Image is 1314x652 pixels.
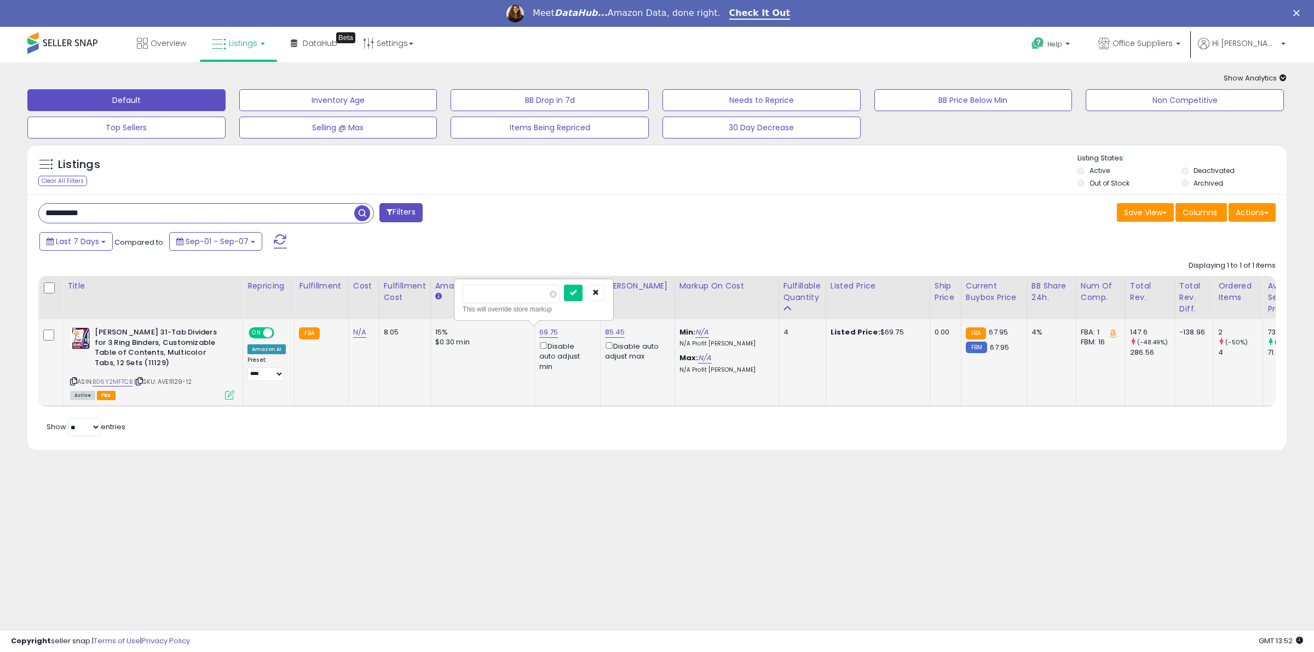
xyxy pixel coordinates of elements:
div: 8.05 [384,327,422,337]
div: Total Rev. Diff. [1179,280,1209,315]
div: 147.6 [1130,327,1174,337]
p: Listing States: [1077,153,1287,164]
span: Office Suppliers [1113,38,1173,49]
a: Help [1023,28,1081,62]
small: (-50%) [1225,338,1248,347]
span: Hi [PERSON_NAME] [1212,38,1278,49]
a: B06Y2MFTCB [93,377,132,386]
label: Archived [1194,178,1223,188]
button: Last 7 Days [39,232,113,251]
span: Last 7 Days [56,236,99,247]
div: Close [1293,10,1304,16]
span: Listings [229,38,257,49]
span: DataHub [303,38,337,49]
button: Top Sellers [27,117,226,139]
span: Overview [151,38,186,49]
div: Markup on Cost [679,280,774,292]
th: The percentage added to the cost of goods (COGS) that forms the calculator for Min & Max prices. [675,276,779,319]
a: N/A [353,327,366,338]
div: Total Rev. [1130,280,1170,303]
span: ON [250,328,263,338]
button: Filters [379,203,422,222]
p: N/A Profit [PERSON_NAME] [679,366,770,374]
button: Columns [1175,203,1227,222]
span: Help [1047,39,1062,49]
a: Hi [PERSON_NAME] [1198,38,1286,62]
span: | SKU: AVE11129-12 [134,377,192,386]
a: Listings [204,27,273,60]
a: 69.75 [539,327,558,338]
span: OFF [273,328,290,338]
a: Office Suppliers [1090,27,1189,62]
div: ASIN: [70,327,234,399]
div: Fulfillable Quantity [783,280,821,303]
span: Columns [1183,207,1217,218]
div: FBA: 1 [1081,327,1117,337]
span: Sep-01 - Sep-07 [186,236,249,247]
div: -138.96 [1179,327,1205,337]
div: Repricing [247,280,290,292]
small: FBA [299,327,319,339]
label: Deactivated [1194,166,1235,175]
div: 286.56 [1130,348,1174,357]
div: 4 [1218,348,1263,357]
div: Tooltip anchor [336,32,355,43]
div: Clear All Filters [38,176,87,186]
button: 30 Day Decrease [662,117,861,139]
div: 0.00 [935,327,953,337]
button: BB Price Below Min [874,89,1073,111]
button: Actions [1229,203,1276,222]
span: Show: entries [47,422,125,432]
small: FBA [966,327,986,339]
i: Get Help [1031,37,1045,50]
button: Save View [1117,203,1174,222]
a: N/A [695,327,708,338]
div: FBM: 16 [1081,337,1117,347]
a: Check It Out [729,8,791,20]
small: (-48.49%) [1137,338,1168,347]
span: Compared to: [114,237,165,247]
img: 51EP52heFjL._SL40_.jpg [70,327,92,349]
span: All listings currently available for purchase on Amazon [70,391,95,400]
img: Profile image for Georgie [506,5,524,22]
button: Selling @ Max [239,117,437,139]
small: (3.02%) [1275,338,1299,347]
a: Settings [355,27,422,60]
span: 67.95 [990,342,1009,353]
div: Fulfillment [299,280,343,292]
div: 4 [783,327,817,337]
div: Num of Comp. [1081,280,1121,303]
div: 4% [1031,327,1068,337]
div: [PERSON_NAME] [605,280,670,292]
a: 85.45 [605,327,625,338]
div: Ordered Items [1218,280,1258,303]
button: Non Competitive [1086,89,1284,111]
div: Title [67,280,238,292]
div: Disable auto adjust max [605,340,666,361]
span: Show Analytics [1224,73,1287,83]
div: $0.30 min [435,337,526,347]
div: 73.8 [1267,327,1312,337]
button: Default [27,89,226,111]
b: Min: [679,327,696,337]
div: Displaying 1 to 1 of 1 items [1189,261,1276,271]
button: Inventory Age [239,89,437,111]
div: Amazon Fees [435,280,530,292]
div: This will override store markup [463,304,605,315]
div: Current Buybox Price [966,280,1022,303]
small: Amazon Fees. [435,292,442,302]
div: Preset: [247,356,286,381]
button: BB Drop in 7d [451,89,649,111]
div: 15% [435,327,526,337]
div: Cost [353,280,374,292]
div: Ship Price [935,280,956,303]
button: Sep-01 - Sep-07 [169,232,262,251]
div: Avg Selling Price [1267,280,1307,315]
div: Listed Price [831,280,925,292]
a: Overview [129,27,194,60]
div: Fulfillment Cost [384,280,426,303]
div: 2 [1218,327,1263,337]
span: FBA [97,391,116,400]
div: Amazon AI [247,344,286,354]
div: 71.64 [1267,348,1312,357]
